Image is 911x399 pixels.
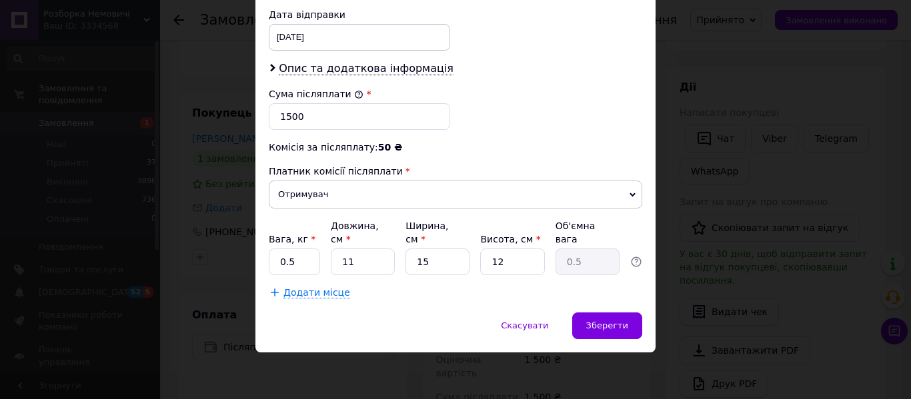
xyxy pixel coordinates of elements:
span: Зберегти [586,320,628,330]
div: Комісія за післяплату: [269,141,642,154]
span: Платник комісії післяплати [269,166,403,177]
div: Дата відправки [269,8,450,21]
label: Ширина, см [405,220,448,244]
span: 50 ₴ [378,142,402,153]
span: Отримувач [269,181,642,208]
label: Висота, см [480,234,540,244]
span: Опис та додаткова інформація [279,62,453,75]
label: Вага, кг [269,234,315,244]
label: Сума післяплати [269,89,363,99]
div: Об'ємна вага [556,219,620,246]
span: Додати місце [283,287,350,298]
span: Скасувати [501,320,548,330]
label: Довжина, см [331,220,379,244]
